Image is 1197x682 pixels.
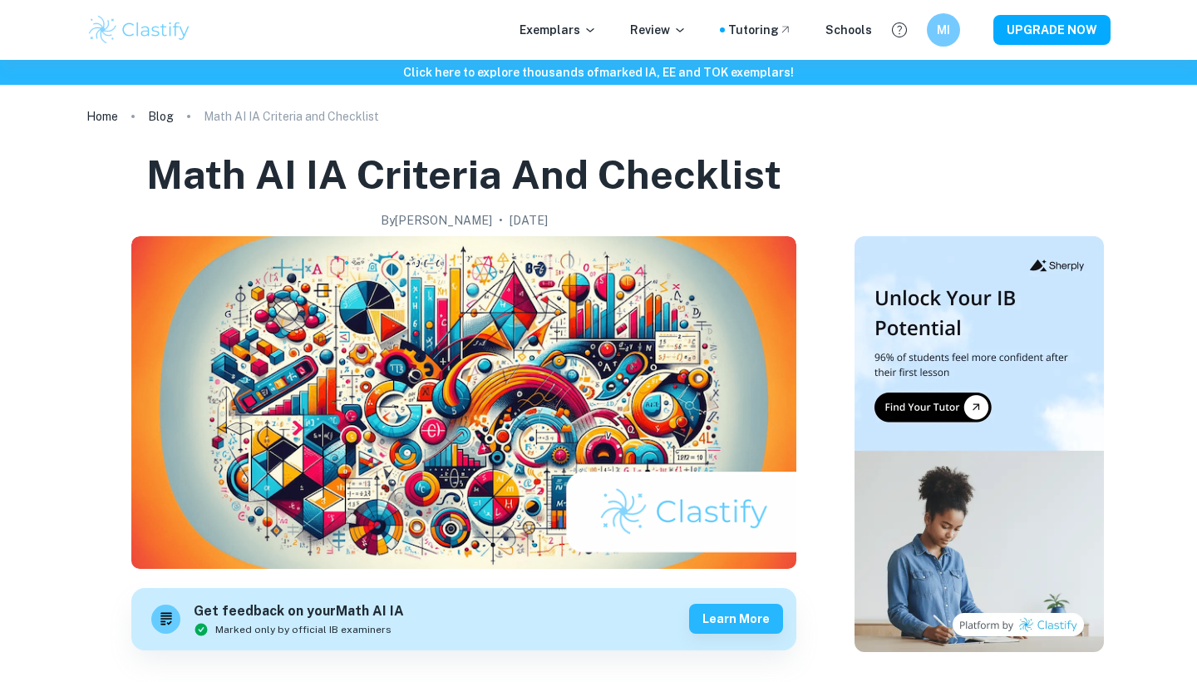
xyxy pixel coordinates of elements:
[204,107,379,126] p: Math AI IA Criteria and Checklist
[520,21,597,39] p: Exemplars
[885,16,914,44] button: Help and Feedback
[131,236,796,569] img: Math AI IA Criteria and Checklist cover image
[146,148,781,201] h1: Math AI IA Criteria and Checklist
[934,21,953,39] h6: MI
[728,21,792,39] a: Tutoring
[993,15,1111,45] button: UPGRADE NOW
[86,105,118,128] a: Home
[86,13,192,47] img: Clastify logo
[215,622,392,637] span: Marked only by official IB examiners
[855,236,1104,652] img: Thumbnail
[131,588,796,650] a: Get feedback on yourMath AI IAMarked only by official IB examinersLearn more
[381,211,492,230] h2: By [PERSON_NAME]
[499,211,503,230] p: •
[927,13,960,47] button: MI
[148,105,174,128] a: Blog
[194,601,404,622] h6: Get feedback on your Math AI IA
[825,21,872,39] a: Schools
[3,63,1194,82] h6: Click here to explore thousands of marked IA, EE and TOK exemplars !
[689,604,783,634] button: Learn more
[630,21,687,39] p: Review
[510,211,548,230] h2: [DATE]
